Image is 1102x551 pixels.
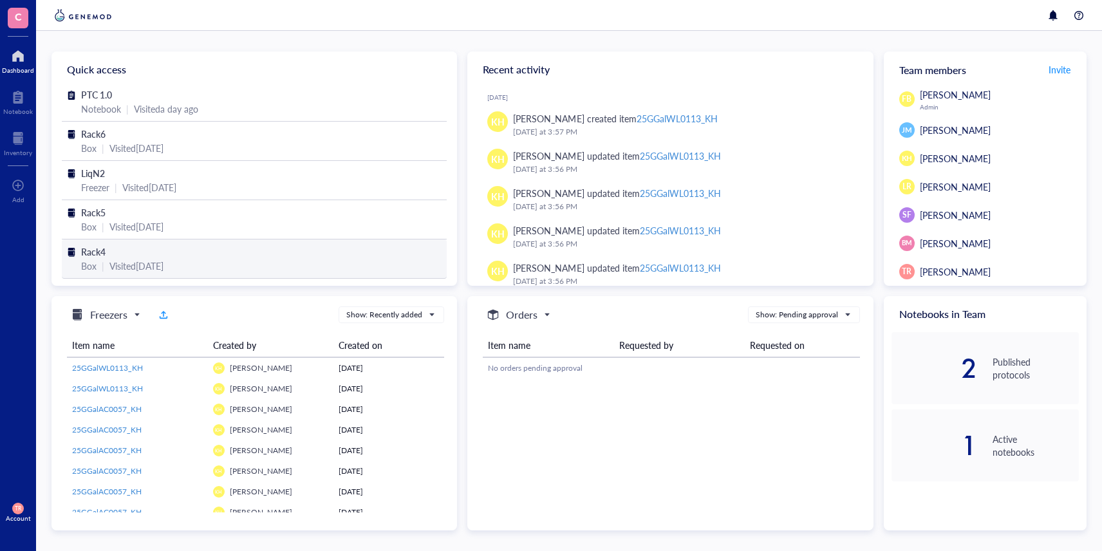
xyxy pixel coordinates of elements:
div: Notebook [3,107,33,115]
img: genemod-logo [51,8,115,23]
div: [DATE] at 3:57 PM [513,126,852,138]
a: 25GGalAC0057_KH [72,507,203,518]
span: KH [491,227,505,241]
span: KH [216,386,223,392]
span: 25GGalAC0057_KH [72,404,142,415]
div: Visited [DATE] [109,259,163,273]
div: | [102,259,104,273]
h5: Freezers [90,307,127,322]
a: KH[PERSON_NAME] updated item25GGalWL0113_KH[DATE] at 3:56 PM [478,181,863,218]
div: Visited [DATE] [122,180,176,194]
div: [DATE] [339,383,439,395]
th: Item name [483,333,613,357]
div: Published protocols [993,355,1079,381]
div: [DATE] [339,465,439,477]
a: Dashboard [2,46,34,74]
a: 25GGalWL0113_KH [72,383,203,395]
div: Visited [DATE] [109,219,163,234]
th: Requested on [745,333,860,357]
div: Active notebooks [993,433,1079,458]
a: Notebook [3,87,33,115]
span: Rack5 [81,206,106,219]
span: [PERSON_NAME] [920,209,991,221]
div: Freezer [81,180,109,194]
div: [PERSON_NAME] updated item [513,149,720,163]
div: Visited [DATE] [109,141,163,155]
span: [PERSON_NAME] [920,88,991,101]
th: Item name [67,333,208,357]
div: [DATE] at 3:56 PM [513,238,852,250]
div: 25GGalWL0113_KH [640,261,721,274]
span: BM [902,238,912,248]
span: KH [216,510,223,516]
a: 25GGalAC0057_KH [72,445,203,456]
div: Recent activity [467,51,873,88]
button: Invite [1048,59,1071,80]
span: LiqN2 [81,167,105,180]
div: [DATE] at 3:56 PM [513,163,852,176]
div: | [102,141,104,155]
div: Notebooks in Team [884,296,1087,332]
span: 25GGalAC0057_KH [72,424,142,435]
div: [DATE] [339,507,439,518]
div: Show: Pending approval [756,309,838,321]
div: | [115,180,117,194]
a: 25GGalAC0057_KH [72,424,203,436]
div: [DATE] [339,404,439,415]
div: | [126,102,129,116]
span: KH [216,489,223,495]
span: KH [216,407,223,413]
a: KH[PERSON_NAME] created item25GGalWL0113_KH[DATE] at 3:57 PM [478,106,863,144]
span: [PERSON_NAME] [230,445,292,456]
span: LR [902,181,911,192]
span: 25GGalAC0057_KH [72,507,142,518]
th: Created on [333,333,444,357]
div: 1 [892,435,978,456]
div: Add [12,196,24,203]
span: Rack6 [81,127,106,140]
span: KH [216,448,223,454]
span: [PERSON_NAME] [920,180,991,193]
span: 25GGalAC0057_KH [72,465,142,476]
span: [PERSON_NAME] [920,237,991,250]
span: [PERSON_NAME] [920,265,991,278]
span: KH [491,264,505,278]
span: JM [902,125,911,136]
span: PTC 1.0 [81,88,112,101]
div: No orders pending approval [488,362,855,374]
div: Box [81,259,97,273]
span: KH [491,152,505,166]
span: 25GGalAC0057_KH [72,486,142,497]
div: 25GGalWL0113_KH [640,187,721,200]
span: [PERSON_NAME] [230,486,292,497]
div: | [102,219,104,234]
span: [PERSON_NAME] [230,424,292,435]
span: [PERSON_NAME] [230,465,292,476]
span: [PERSON_NAME] [920,124,991,136]
span: KH [216,427,223,433]
div: Box [81,219,97,234]
div: Team members [884,51,1087,88]
span: KH [216,469,223,474]
div: [PERSON_NAME] updated item [513,261,720,275]
a: Inventory [4,128,32,156]
span: Invite [1049,63,1070,76]
a: KH[PERSON_NAME] updated item25GGalWL0113_KH[DATE] at 3:56 PM [478,144,863,181]
span: TR [902,266,911,277]
div: Inventory [4,149,32,156]
a: 25GGalAC0057_KH [72,486,203,498]
div: Account [6,514,31,522]
a: KH[PERSON_NAME] updated item25GGalWL0113_KH[DATE] at 3:56 PM [478,256,863,293]
div: [DATE] [487,93,863,101]
a: 25GGalWL0113_KH [72,362,203,374]
div: Visited a day ago [134,102,198,116]
a: KH[PERSON_NAME] updated item25GGalWL0113_KH[DATE] at 3:56 PM [478,218,863,256]
span: [PERSON_NAME] [230,404,292,415]
span: SF [902,209,911,221]
h5: Orders [506,307,537,322]
span: KH [491,115,505,129]
a: 25GGalAC0057_KH [72,404,203,415]
span: Rack4 [81,245,106,258]
span: KH [491,189,505,203]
